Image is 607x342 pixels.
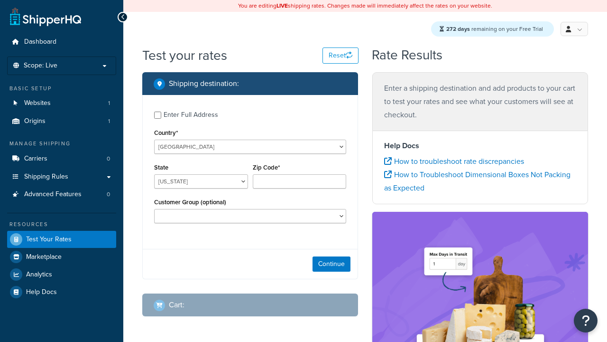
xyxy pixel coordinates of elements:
h2: Shipping destination : [169,79,239,88]
a: Help Docs [7,284,116,301]
button: Continue [313,256,350,272]
a: Websites1 [7,95,116,112]
p: Enter a shipping destination and add products to your cart to test your rates and see what your c... [384,82,576,122]
label: Zip Code* [253,164,280,171]
li: Websites [7,95,116,112]
a: Marketplace [7,248,116,266]
span: Websites [24,99,51,107]
a: Advanced Features0 [7,186,116,203]
label: Country* [154,129,178,136]
span: Scope: Live [24,62,57,70]
h2: Rate Results [372,48,442,63]
h1: Test your rates [142,46,227,65]
label: Customer Group (optional) [154,199,226,206]
span: 0 [107,155,110,163]
span: 1 [108,99,110,107]
a: Shipping Rules [7,168,116,186]
li: Advanced Features [7,186,116,203]
strong: 272 days [446,25,470,33]
span: Help Docs [26,288,57,296]
li: Carriers [7,150,116,168]
h4: Help Docs [384,140,576,152]
span: 1 [108,117,110,125]
a: Dashboard [7,33,116,51]
span: Test Your Rates [26,236,72,244]
a: How to troubleshoot rate discrepancies [384,156,524,167]
span: Carriers [24,155,47,163]
b: LIVE [276,1,288,10]
span: Origins [24,117,46,125]
span: remaining on your Free Trial [446,25,543,33]
a: Carriers0 [7,150,116,168]
div: Basic Setup [7,85,116,93]
a: Test Your Rates [7,231,116,248]
span: Shipping Rules [24,173,68,181]
span: Advanced Features [24,190,82,199]
span: 0 [107,190,110,199]
h2: Cart : [169,301,184,309]
a: Origins1 [7,113,116,130]
span: Marketplace [26,253,62,261]
div: Enter Full Address [164,108,218,122]
label: State [154,164,168,171]
input: Enter Full Address [154,112,161,119]
span: Analytics [26,271,52,279]
a: Analytics [7,266,116,283]
div: Manage Shipping [7,140,116,148]
span: Dashboard [24,38,56,46]
li: Origins [7,113,116,130]
button: Open Resource Center [574,309,598,332]
div: Resources [7,220,116,228]
a: How to Troubleshoot Dimensional Boxes Not Packing as Expected [384,169,570,193]
button: Reset [322,47,359,64]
